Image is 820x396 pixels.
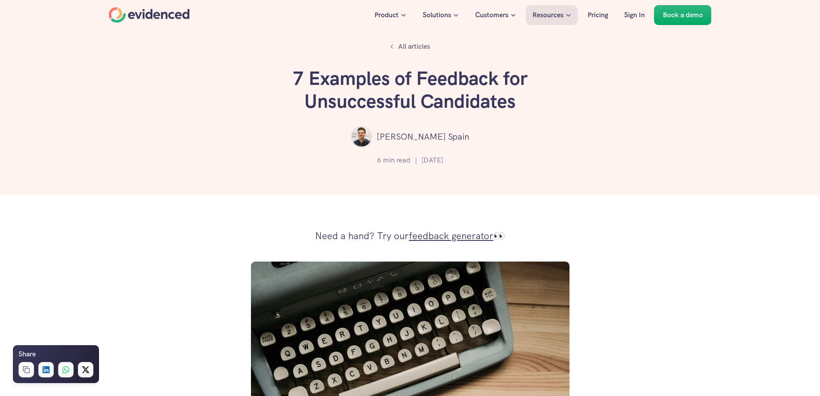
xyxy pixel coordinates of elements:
[618,5,651,25] a: Sign In
[475,9,508,21] p: Customers
[374,9,399,21] p: Product
[415,155,417,166] p: |
[588,9,608,21] p: Pricing
[19,349,36,360] h6: Share
[315,228,505,245] p: Need a hand? Try our 👀
[383,155,411,166] p: min read
[423,9,451,21] p: Solutions
[281,67,539,113] h1: 7 Examples of Feedback for Unsuccessful Candidates
[663,9,703,21] p: Book a demo
[398,41,430,52] p: All articles
[351,126,372,147] img: ""
[109,7,190,23] a: Home
[377,130,469,143] p: [PERSON_NAME] Spain
[654,5,712,25] a: Book a demo
[532,9,563,21] p: Resources
[421,155,443,166] p: [DATE]
[385,39,435,54] a: All articles
[581,5,615,25] a: Pricing
[409,230,493,242] a: feedback generator
[377,155,381,166] p: 6
[624,9,645,21] p: Sign In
